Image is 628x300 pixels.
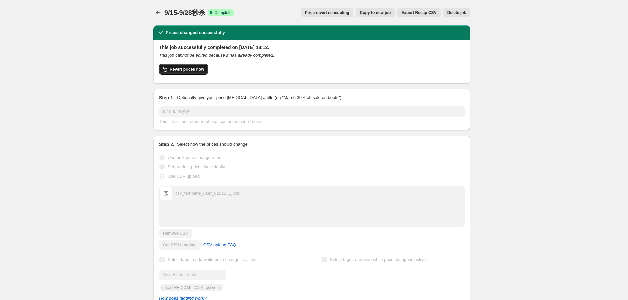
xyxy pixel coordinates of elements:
[203,242,236,248] span: CSV upload FAQ
[177,141,248,148] p: Select how the prices should change
[177,94,341,101] p: Optionally give your price [MEDICAL_DATA] a title (eg "March 30% off sale on boots")
[301,8,353,17] button: Price revert scheduling
[153,8,163,17] button: Price change jobs
[175,190,240,197] div: csv_template_user_62512 (1).csv
[305,10,349,15] span: Price revert scheduling
[164,9,205,16] span: 9/15-9/28秒杀
[401,10,436,15] span: Export Recap CSV
[159,64,208,75] button: Revert prices now
[159,106,465,117] input: 30% off holiday sale
[330,257,426,262] span: Select tags to remove while price change is active
[166,29,225,36] h2: Prices changed successfully
[168,155,221,160] span: Use bulk price change rules
[168,174,200,179] span: Use CSV upload
[168,164,225,169] span: Set product prices individually
[159,44,465,51] h2: This job successfully completed on [DATE] 18:12.
[159,53,274,58] i: This job cannot be edited because it has already completed.
[159,119,262,124] span: This title is just for internal use, customers won't see it
[199,240,240,250] a: CSV upload FAQ
[168,257,256,262] span: Select tags to add while price change is active
[159,141,174,148] h2: Step 2.
[159,94,174,101] h2: Step 1.
[447,10,466,15] span: Delete job
[443,8,470,17] button: Delete job
[214,10,231,15] span: Complete
[159,270,226,280] input: Select tags to add
[397,8,440,17] button: Export Recap CSV
[356,8,395,17] button: Copy to new job
[170,67,204,72] span: Revert prices now
[360,10,391,15] span: Copy to new job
